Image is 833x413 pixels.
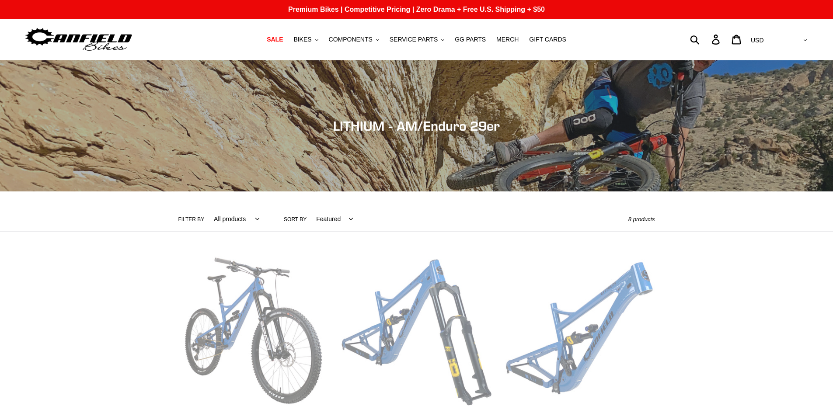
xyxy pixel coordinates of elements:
[324,34,383,45] button: COMPONENTS
[293,36,311,43] span: BIKES
[450,34,490,45] a: GG PARTS
[628,216,655,222] span: 8 products
[333,118,500,134] span: LITHIUM - AM/Enduro 29er
[284,215,307,223] label: Sort by
[385,34,449,45] button: SERVICE PARTS
[525,34,571,45] a: GIFT CARDS
[496,36,519,43] span: MERCH
[289,34,322,45] button: BIKES
[329,36,373,43] span: COMPONENTS
[529,36,566,43] span: GIFT CARDS
[492,34,523,45] a: MERCH
[267,36,283,43] span: SALE
[695,30,717,49] input: Search
[262,34,287,45] a: SALE
[178,215,205,223] label: Filter by
[455,36,486,43] span: GG PARTS
[390,36,438,43] span: SERVICE PARTS
[24,26,133,53] img: Canfield Bikes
